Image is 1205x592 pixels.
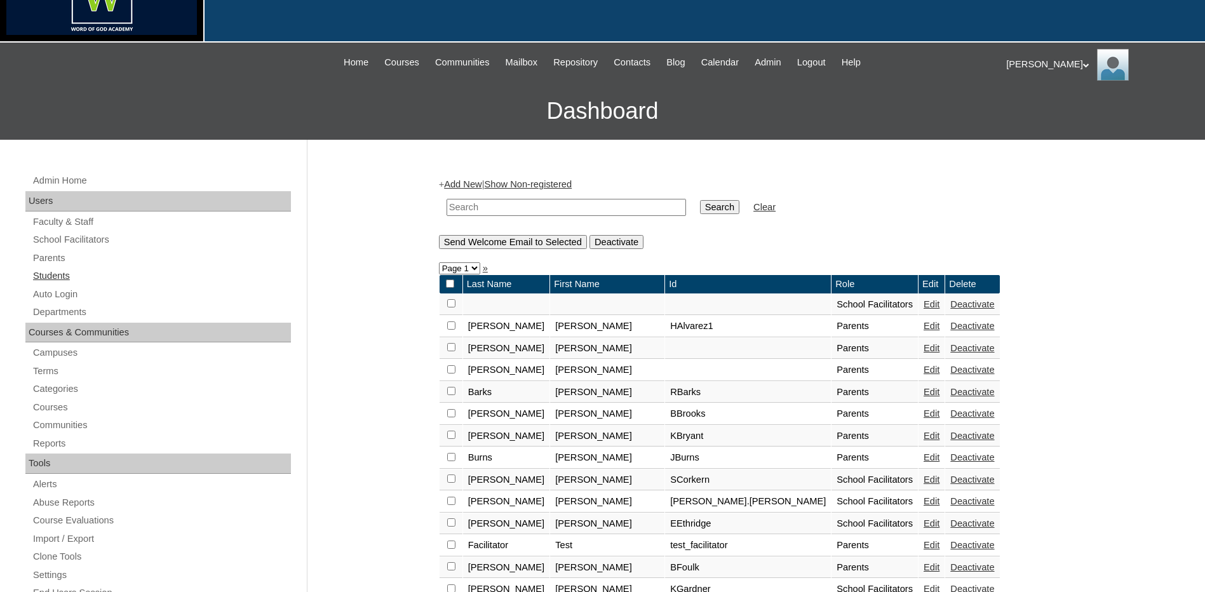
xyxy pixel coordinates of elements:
td: Barks [463,382,550,403]
a: Logout [791,55,832,70]
span: Logout [797,55,826,70]
a: Alerts [32,476,291,492]
span: Blog [666,55,685,70]
td: EEthridge [665,513,831,535]
a: Communities [32,417,291,433]
td: KBryant [665,426,831,447]
a: Edit [924,452,939,462]
td: [PERSON_NAME] [463,426,550,447]
td: [PERSON_NAME] [463,360,550,381]
td: Burns [463,447,550,469]
div: Courses & Communities [25,323,291,343]
div: Tools [25,454,291,474]
a: » [483,263,488,273]
td: BFoulk [665,557,831,579]
a: Edit [924,562,939,572]
td: Parents [831,426,918,447]
a: Deactivate [950,474,994,485]
a: Course Evaluations [32,513,291,528]
td: Facilitator [463,535,550,556]
span: Courses [384,55,419,70]
td: [PERSON_NAME] [550,469,664,491]
td: [PERSON_NAME] [550,426,664,447]
a: Blog [660,55,691,70]
a: Students [32,268,291,284]
a: Mailbox [499,55,544,70]
a: Campuses [32,345,291,361]
a: Home [337,55,375,70]
div: + | [439,178,1068,248]
a: Terms [32,363,291,379]
a: Deactivate [950,299,994,309]
a: Settings [32,567,291,583]
td: School Facilitators [831,491,918,513]
a: Deactivate [950,518,994,528]
td: Parents [831,535,918,556]
td: School Facilitators [831,513,918,535]
td: Role [831,275,918,293]
td: RBarks [665,382,831,403]
div: [PERSON_NAME] [1006,49,1192,81]
td: [PERSON_NAME] [550,447,664,469]
a: Deactivate [950,365,994,375]
td: Parents [831,338,918,360]
td: Parents [831,360,918,381]
td: test_facilitator [665,535,831,556]
a: Edit [924,431,939,441]
a: Edit [924,343,939,353]
img: George / Distance Learning Online Staff [1097,49,1129,81]
td: JBurns [665,447,831,469]
div: Users [25,191,291,212]
td: [PERSON_NAME] [550,557,664,579]
a: Courses [32,400,291,415]
td: [PERSON_NAME] [463,469,550,491]
a: Edit [924,321,939,331]
a: Calendar [695,55,745,70]
a: Deactivate [950,562,994,572]
a: Repository [547,55,604,70]
a: Admin [748,55,788,70]
a: Courses [378,55,426,70]
a: Deactivate [950,431,994,441]
a: Deactivate [950,343,994,353]
td: Parents [831,557,918,579]
a: Deactivate [950,496,994,506]
td: [PERSON_NAME] [463,338,550,360]
td: Edit [919,275,945,293]
td: School Facilitators [831,469,918,491]
td: [PERSON_NAME] [463,557,550,579]
input: Search [447,199,686,216]
a: Deactivate [950,540,994,550]
a: Categories [32,381,291,397]
a: Show Non-registered [484,179,572,189]
td: SCorkern [665,469,831,491]
a: Admin Home [32,173,291,189]
a: Deactivate [950,387,994,397]
a: Edit [924,540,939,550]
a: Edit [924,474,939,485]
td: [PERSON_NAME] [550,338,664,360]
td: [PERSON_NAME] [550,316,664,337]
a: Reports [32,436,291,452]
input: Send Welcome Email to Selected [439,235,587,249]
td: [PERSON_NAME] [550,491,664,513]
td: [PERSON_NAME].[PERSON_NAME] [665,491,831,513]
a: Faculty & Staff [32,214,291,230]
a: Edit [924,518,939,528]
a: Parents [32,250,291,266]
td: [PERSON_NAME] [550,403,664,425]
td: [PERSON_NAME] [463,316,550,337]
td: Parents [831,316,918,337]
span: Communities [435,55,490,70]
td: School Facilitators [831,294,918,316]
td: Parents [831,447,918,469]
td: [PERSON_NAME] [463,403,550,425]
td: Id [665,275,831,293]
span: Admin [755,55,781,70]
a: Deactivate [950,452,994,462]
span: Mailbox [506,55,538,70]
a: School Facilitators [32,232,291,248]
a: Auto Login [32,286,291,302]
td: [PERSON_NAME] [463,491,550,513]
a: Communities [429,55,496,70]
